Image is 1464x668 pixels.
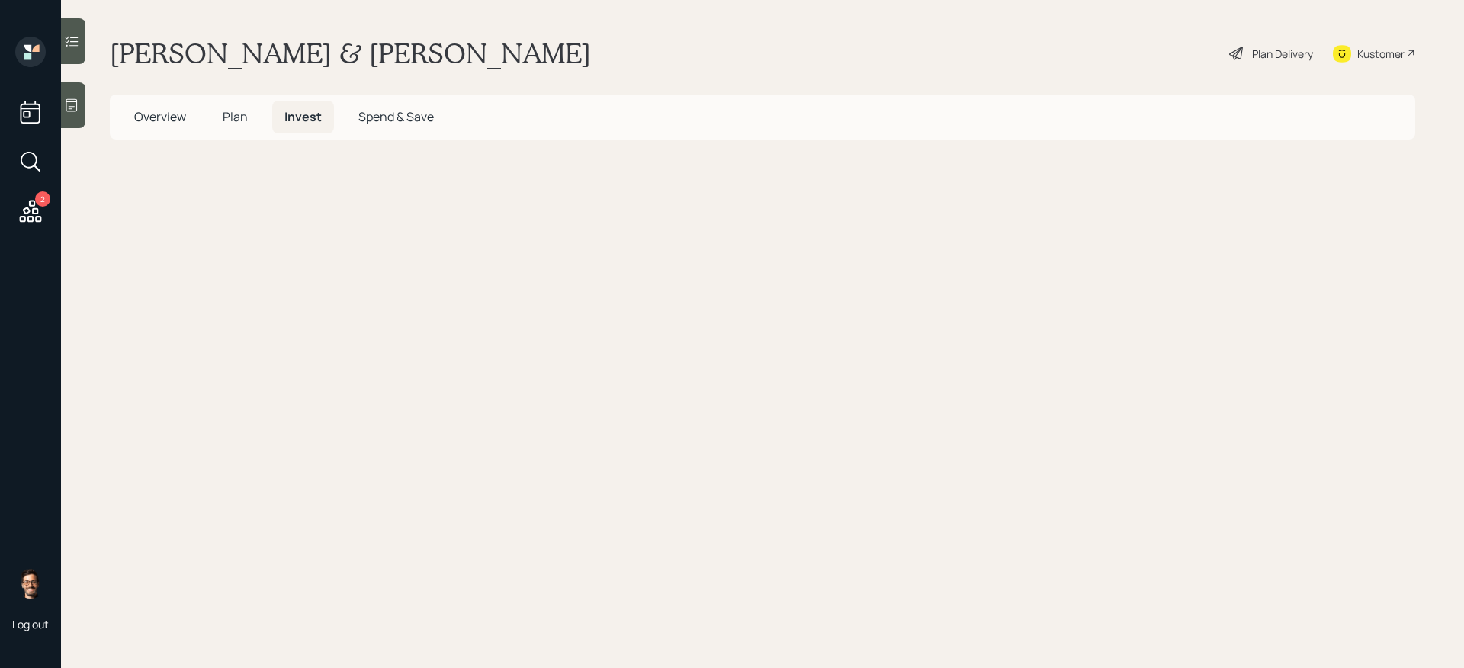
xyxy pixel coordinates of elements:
img: sami-boghos-headshot.png [15,568,46,599]
span: Invest [284,108,322,125]
span: Spend & Save [358,108,434,125]
span: Overview [134,108,186,125]
h1: [PERSON_NAME] & [PERSON_NAME] [110,37,591,70]
div: Kustomer [1357,46,1405,62]
div: Plan Delivery [1252,46,1313,62]
div: 2 [35,191,50,207]
span: Plan [223,108,248,125]
div: Log out [12,617,49,631]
